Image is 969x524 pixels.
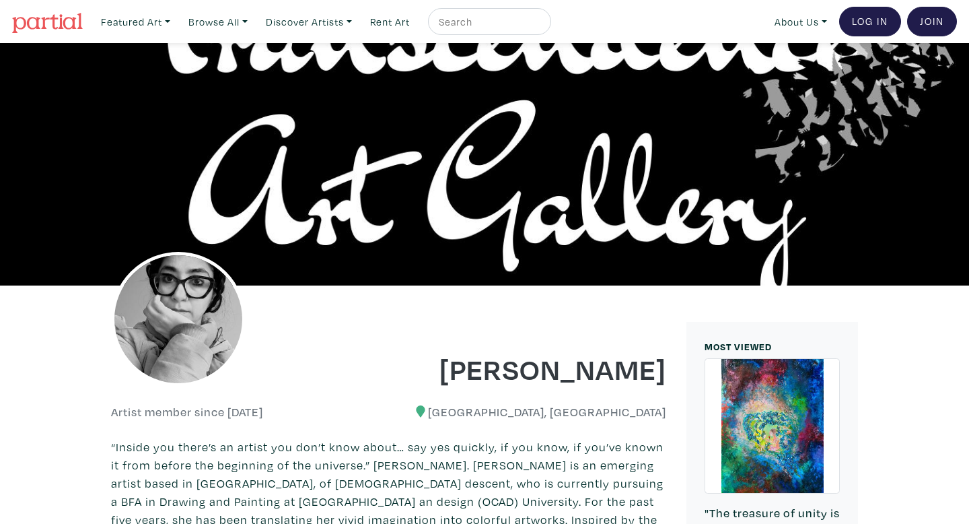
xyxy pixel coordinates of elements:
small: MOST VIEWED [705,340,772,353]
a: About Us [768,8,833,36]
a: Discover Artists [260,8,358,36]
a: Join [907,7,957,36]
a: Log In [839,7,901,36]
input: Search [437,13,538,30]
h6: [GEOGRAPHIC_DATA], [GEOGRAPHIC_DATA] [399,405,667,420]
a: Browse All [182,8,254,36]
h1: [PERSON_NAME] [399,350,667,387]
h6: Artist member since [DATE] [111,405,263,420]
a: Rent Art [364,8,416,36]
img: phpThumb.php [111,252,246,387]
a: Featured Art [95,8,176,36]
